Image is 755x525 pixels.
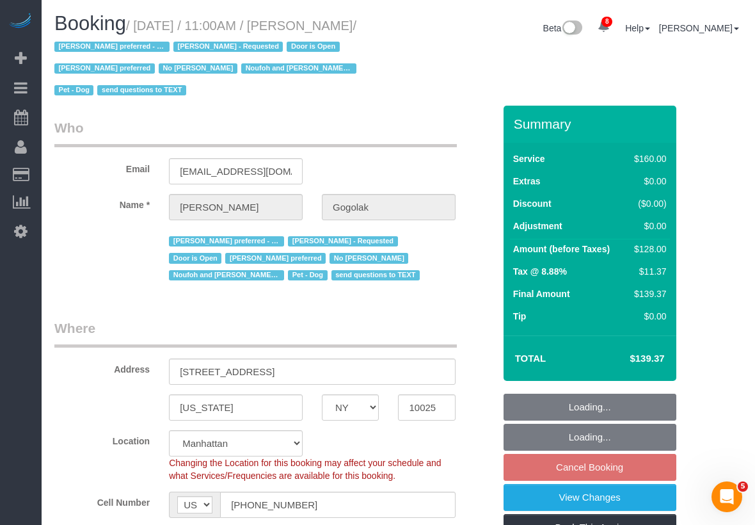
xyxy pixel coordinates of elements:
[591,353,664,364] h4: $139.37
[659,23,739,33] a: [PERSON_NAME]
[288,236,397,246] span: [PERSON_NAME] - Requested
[629,220,666,232] div: $0.00
[513,287,570,300] label: Final Amount
[287,42,339,52] span: Door is Open
[169,236,284,246] span: [PERSON_NAME] preferred - Mondays
[543,23,583,33] a: Beta
[54,19,360,98] small: / [DATE] / 11:00AM / [PERSON_NAME]
[169,158,303,184] input: Email
[561,20,582,37] img: New interface
[54,118,457,147] legend: Who
[513,220,562,232] label: Adjustment
[601,17,612,27] span: 8
[629,265,666,278] div: $11.37
[173,42,283,52] span: [PERSON_NAME] - Requested
[45,194,159,211] label: Name *
[629,175,666,188] div: $0.00
[169,253,221,263] span: Door is Open
[322,194,456,220] input: Last Name
[45,158,159,175] label: Email
[629,287,666,300] div: $139.37
[513,197,552,210] label: Discount
[169,194,303,220] input: First Name
[54,42,170,52] span: [PERSON_NAME] preferred - Mondays
[513,243,610,255] label: Amount (before Taxes)
[54,63,155,74] span: [PERSON_NAME] preferred
[398,394,455,421] input: Zip Code
[159,63,237,74] span: No [PERSON_NAME]
[629,197,666,210] div: ($0.00)
[504,484,676,511] a: View Changes
[331,270,420,280] span: send questions to TEXT
[45,492,159,509] label: Cell Number
[54,12,126,35] span: Booking
[629,310,666,323] div: $0.00
[45,359,159,376] label: Address
[513,175,541,188] label: Extras
[738,481,748,492] span: 5
[513,265,567,278] label: Tax @ 8.88%
[220,492,456,518] input: Cell Number
[54,319,457,348] legend: Where
[629,152,666,165] div: $160.00
[288,270,327,280] span: Pet - Dog
[591,13,616,41] a: 8
[225,253,326,263] span: [PERSON_NAME] preferred
[54,85,93,95] span: Pet - Dog
[97,85,186,95] span: send questions to TEXT
[45,430,159,448] label: Location
[515,353,546,364] strong: Total
[330,253,408,263] span: No [PERSON_NAME]
[711,481,742,512] iframe: Intercom live chat
[169,458,441,481] span: Changing the Location for this booking may affect your schedule and what Services/Frequencies are...
[513,310,527,323] label: Tip
[514,117,670,131] h3: Summary
[241,63,356,74] span: Noufoh and [PERSON_NAME] requested
[169,394,303,421] input: City
[625,23,650,33] a: Help
[169,270,284,280] span: Noufoh and [PERSON_NAME] requested
[513,152,545,165] label: Service
[8,13,33,31] img: Automaid Logo
[629,243,666,255] div: $128.00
